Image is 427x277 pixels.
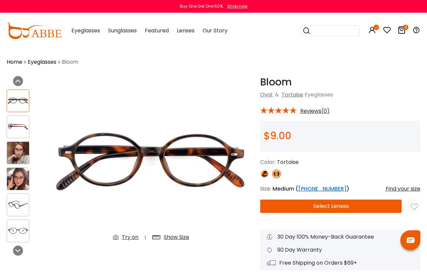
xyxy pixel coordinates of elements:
img: Bloom Tortoise Acetate Eyeglasses , UniversalBridgeFit Frames from ABBE Glasses [49,76,254,247]
img: Bloom Tortoise Acetate Eyeglasses , UniversalBridgeFit Frames from ABBE Glasses [7,142,29,164]
a: Oval [260,91,272,98]
a: Home [7,58,22,66]
img: Bloom Tortoise Acetate Eyeglasses , UniversalBridgeFit Frames from ABBE Glasses [7,121,29,132]
h1: Bloom [260,76,420,88]
div: Show Size [164,233,189,241]
span: Eyeglasses [305,91,333,98]
span: Medium ( ) [273,185,349,193]
span: Tortoise [277,158,299,166]
span: Lenses [177,27,194,34]
span: Size: [260,185,271,193]
a: 3 [398,27,406,35]
img: Bloom Tortoise Acetate Eyeglasses , UniversalBridgeFit Frames from ABBE Glasses [7,168,29,190]
span: Our Story [202,27,228,34]
img: Bloom Tortoise Acetate Eyeglasses , UniversalBridgeFit Frames from ABBE Glasses [7,199,29,210]
a: [PHONE_NUMBER] [298,185,347,193]
div: 90 Day Warranty [267,246,414,254]
button: Select Lenses [260,200,402,213]
div: 30 Day 100% Money-Back Guarantee [267,233,414,241]
span: Reviews(0) [300,108,330,114]
span: Bloom [62,58,78,66]
img: abbeglasses.com [7,22,61,39]
span: Color: [260,158,276,166]
a: Shop now [224,3,248,9]
span: & [274,91,280,98]
a: Eyeglasses [28,58,56,66]
div: Try on [122,233,138,241]
div: Find your size [386,185,420,193]
a: Tortoise [282,91,303,98]
img: Bloom Tortoise Acetate Eyeglasses , UniversalBridgeFit Frames from ABBE Glasses [7,225,29,236]
div: Free Shipping on Orders $69+ [267,259,414,267]
div: Buy One Get One 50% [180,3,223,9]
span: $9.00 [264,128,291,143]
div: Shop now [227,3,248,9]
span: Featured [145,27,169,34]
i: 3 [403,25,408,30]
img: like [411,203,418,211]
span: Sunglasses [108,27,137,34]
img: chat [407,237,415,243]
img: Bloom Tortoise Acetate Eyeglasses , UniversalBridgeFit Frames from ABBE Glasses [7,95,29,106]
span: Eyeglasses [71,27,100,34]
